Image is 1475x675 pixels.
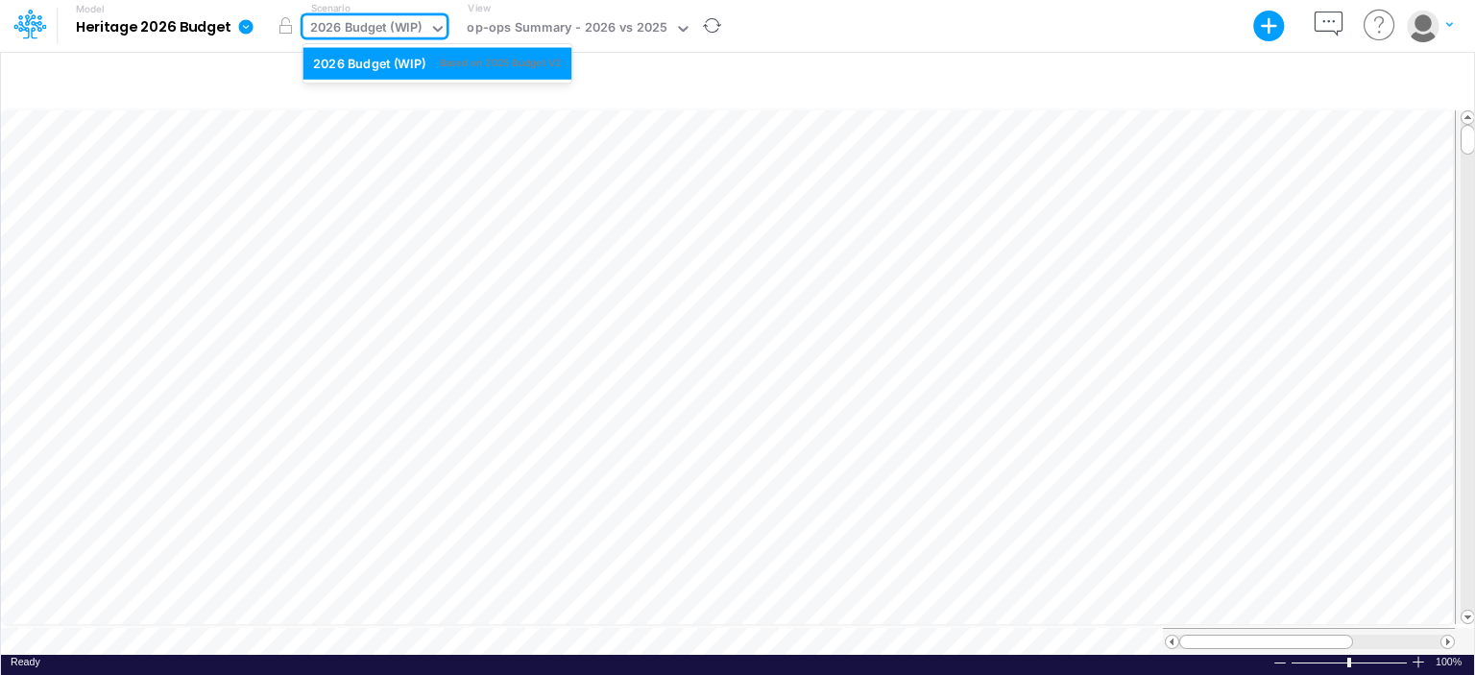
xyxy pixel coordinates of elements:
[76,4,105,15] label: Model
[1436,655,1464,669] div: Zoom level
[11,656,40,667] span: Ready
[1411,655,1426,669] div: Zoom In
[1436,655,1464,669] span: 100%
[468,1,490,15] label: View
[1272,656,1288,670] div: Zoom Out
[311,1,351,15] label: Scenario
[76,19,230,36] b: Heritage 2026 Budget
[310,18,423,40] div: 2026 Budget (WIP)
[440,56,562,70] div: Based on 2025 Budget V2
[11,655,40,669] div: In Ready mode
[313,54,425,72] div: 2026 Budget (WIP)
[1291,655,1411,669] div: Zoom
[467,18,667,40] div: op-ops Summary - 2026 vs 2025
[1347,658,1351,667] div: Zoom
